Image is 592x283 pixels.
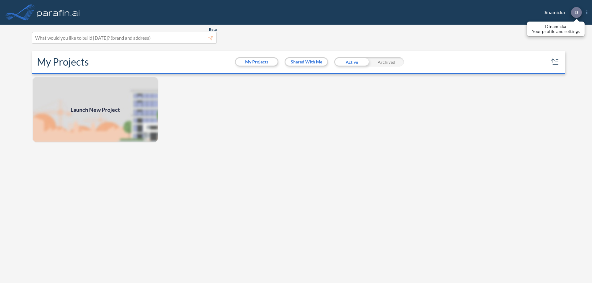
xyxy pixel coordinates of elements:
[574,10,578,15] p: D
[236,58,277,66] button: My Projects
[369,57,404,67] div: Archived
[286,58,327,66] button: Shared With Me
[533,7,587,18] div: Dinamicka
[37,56,89,68] h2: My Projects
[334,57,369,67] div: Active
[209,27,217,32] span: Beta
[35,6,81,18] img: logo
[32,76,158,143] img: add
[532,24,580,29] p: Dinamicka
[532,29,580,34] p: Your profile and settings
[71,106,120,114] span: Launch New Project
[32,76,158,143] a: Launch New Project
[550,57,560,67] button: sort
